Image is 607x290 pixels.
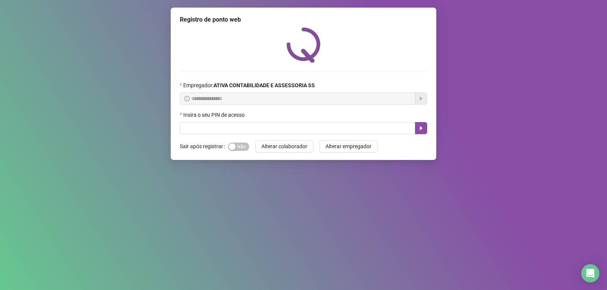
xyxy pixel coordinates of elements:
span: Alterar colaborador [261,142,307,150]
label: Sair após registrar [180,140,228,152]
span: info-circle [184,96,190,101]
button: Alterar empregador [319,140,377,152]
span: Alterar empregador [326,142,371,150]
strong: ATIVA CONTABILIDADE E ASSESSORIA SS [214,82,315,88]
div: Open Intercom Messenger [581,264,599,282]
label: Insira o seu PIN de acesso [180,111,250,119]
span: Empregador : [183,81,315,89]
span: caret-right [418,125,424,131]
button: Alterar colaborador [255,140,313,152]
div: Registro de ponto web [180,15,427,24]
img: QRPoint [286,27,321,63]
